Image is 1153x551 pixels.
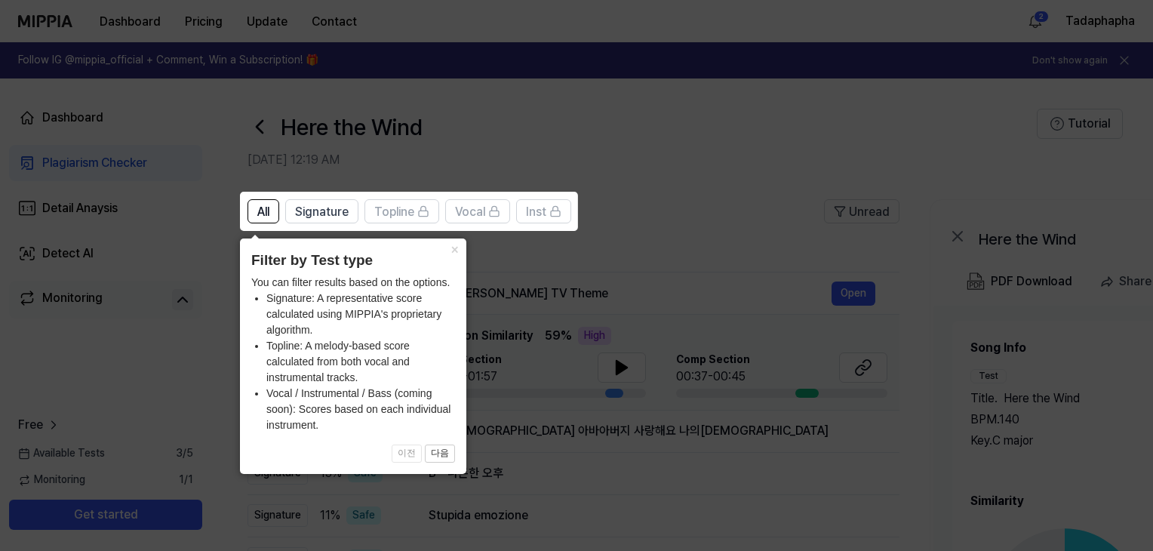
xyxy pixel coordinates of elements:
span: Inst [526,203,546,221]
button: Topline [364,199,439,223]
button: Close [442,239,466,260]
button: All [248,199,279,223]
div: You can filter results based on the options. [251,275,455,433]
li: Vocal / Instrumental / Bass (coming soon): Scores based on each individual instrument. [266,386,455,433]
button: Vocal [445,199,510,223]
span: Vocal [455,203,485,221]
li: Signature: A representative score calculated using MIPPIA's proprietary algorithm. [266,291,455,338]
li: Topline: A melody-based score calculated from both vocal and instrumental tracks. [266,338,455,386]
span: All [257,203,269,221]
header: Filter by Test type [251,250,455,272]
span: Signature [295,203,349,221]
button: Signature [285,199,358,223]
button: 다음 [425,445,455,463]
button: Inst [516,199,571,223]
span: Topline [374,203,414,221]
